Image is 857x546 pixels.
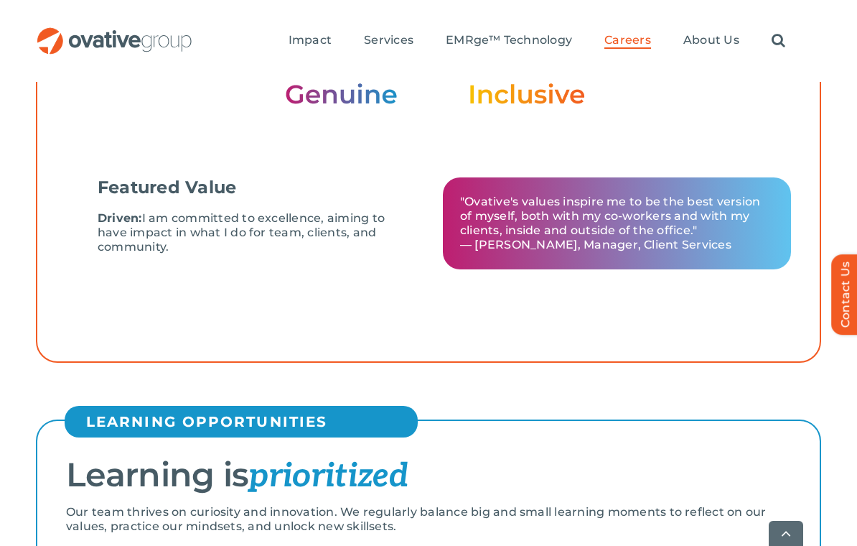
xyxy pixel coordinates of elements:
span: Impact [289,33,332,47]
span: Careers [604,33,651,47]
span: prioritized [248,456,407,496]
a: About Us [683,33,739,49]
p: I am committed to excellence, aiming to have impact in what I do for team, clients, and community. [98,211,411,254]
a: Services [364,33,413,49]
h5: LEARNING OPPORTUNITIES [86,413,411,430]
h2: Learning is [66,457,791,494]
a: Search [772,33,785,49]
a: OG_Full_horizontal_RGB [36,26,193,40]
b: Driven: [98,211,142,225]
span: About Us [683,33,739,47]
a: Impact [289,33,332,49]
p: "Ovative's values inspire me to be the best version of myself, both with my co-workers and with m... [460,195,774,252]
p: Our team thrives on curiosity and innovation. We regularly balance big and small learning moments... [66,505,791,534]
p: Featured Value [98,178,236,197]
nav: Menu [289,18,785,64]
span: EMRge™ Technology [446,33,572,47]
span: Services [364,33,413,47]
a: EMRge™ Technology [446,33,572,49]
a: Careers [604,33,651,49]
